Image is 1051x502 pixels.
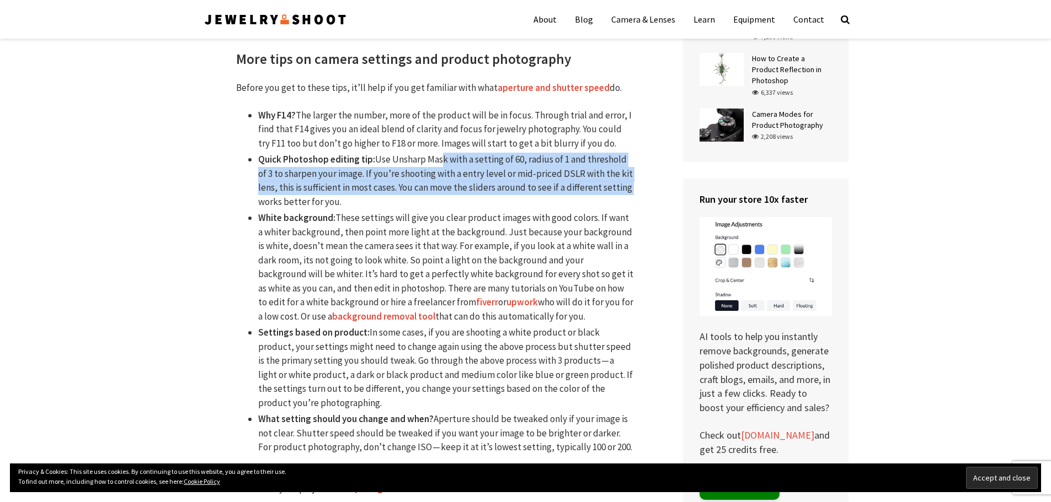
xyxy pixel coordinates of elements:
[258,326,370,338] strong: Settings based on product:
[258,326,633,410] li: In some cases, if you are shooting a white product or black product, your settings might need to ...
[258,109,296,121] strong: Why F14?
[567,6,601,33] a: Blog
[498,82,610,94] a: aperture and shutter speed
[203,10,348,28] img: Jewelry Photographer Bay Area - San Francisco | Nationwide via Mail
[700,428,832,456] p: Check out and get 25 credits free.
[603,6,684,33] a: Camera & Lenses
[506,296,538,309] a: upwork
[476,296,498,309] a: fiverr
[258,413,434,425] strong: What setting should you change and when?
[258,211,633,323] li: These settings will give you clear product images with good colors. If want a whiter background, ...
[258,212,335,224] strong: White background:
[752,88,793,98] div: 6,337 views
[741,429,814,442] a: [DOMAIN_NAME]
[332,310,435,323] a: background removal tool
[258,153,375,165] strong: Quick Photoshop editing tip:
[752,132,793,142] div: 2,208 views
[725,6,783,33] a: Equipment
[236,81,633,95] p: Before you get to these tips, it’ll help if you get familiar with what do.
[700,192,832,206] h4: Run your store 10x faster
[258,109,633,151] li: The larger the number, more of the product will be in focus. Through trial and error, I find that...
[184,477,220,485] a: Cookie Policy
[752,53,821,85] a: How to Create a Product Reflection in Photoshop
[700,217,832,414] p: AI tools to help you instantly remove backgrounds, generate polished product descriptions, craft ...
[258,412,633,455] li: Aperture should be tweaked only if your image is not clear. Shutter speed should be tweaked if yo...
[685,6,723,33] a: Learn
[10,463,1041,492] div: Privacy & Cookies: This site uses cookies. By continuing to use this website, you agree to their ...
[966,467,1038,489] input: Accept and close
[236,50,633,68] h2: More tips on camera settings and product photography
[525,6,565,33] a: About
[752,109,823,130] a: Camera Modes for Product Photography
[258,153,633,209] li: Use Unsharp Mask with a setting of 60, radius of 1 and threshold of 3 to sharpen your image. If y...
[785,6,833,33] a: Contact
